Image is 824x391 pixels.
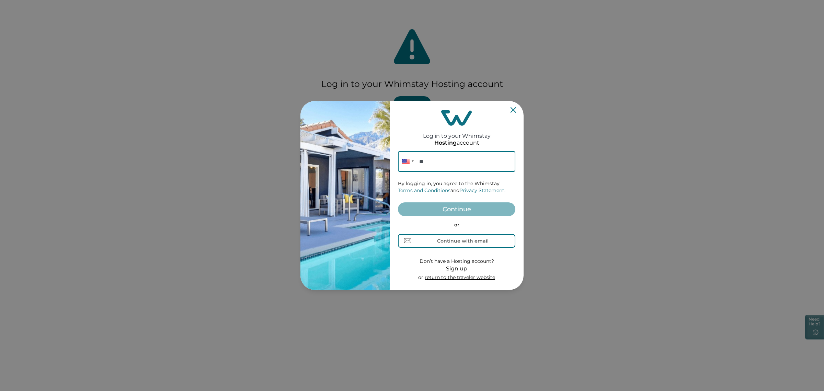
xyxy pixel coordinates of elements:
span: Sign up [446,265,467,272]
a: Terms and Conditions [398,187,450,193]
button: Continue [398,202,515,216]
p: By logging in, you agree to the Whimstay and [398,180,515,194]
p: Hosting [434,139,457,146]
p: Don’t have a Hosting account? [418,258,495,265]
div: Continue with email [437,238,489,244]
div: United States: + 1 [398,151,416,172]
a: Privacy Statement. [459,187,505,193]
img: auth-banner [300,101,390,290]
img: login-logo [441,110,472,126]
p: account [434,139,479,146]
p: or [398,222,515,228]
button: Continue with email [398,234,515,248]
button: Close [511,107,516,113]
h2: Log in to your Whimstay [423,126,491,139]
a: return to the traveler website [425,274,495,280]
p: or [418,274,495,281]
